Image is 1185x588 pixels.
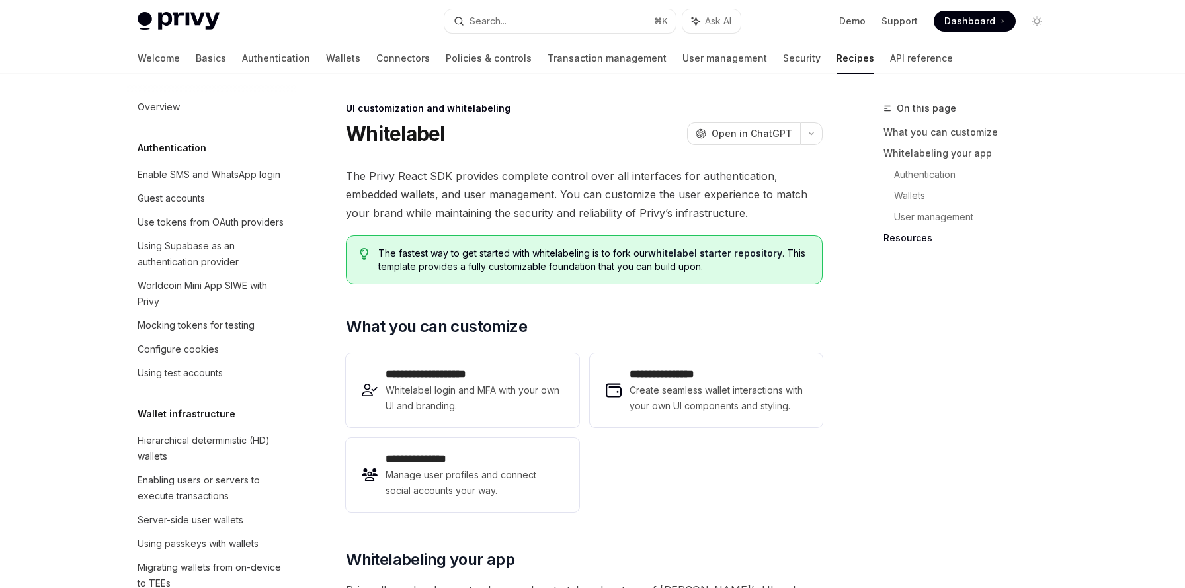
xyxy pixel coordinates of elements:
[138,341,219,357] div: Configure cookies
[648,247,782,259] a: whitelabel starter repository
[881,15,918,28] a: Support
[630,382,807,414] span: Create seamless wallet interactions with your own UI components and styling.
[894,164,1058,185] a: Authentication
[346,102,823,115] div: UI customization and whitelabeling
[127,210,296,234] a: Use tokens from OAuth providers
[894,185,1058,206] a: Wallets
[934,11,1016,32] a: Dashboard
[682,9,741,33] button: Ask AI
[127,95,296,119] a: Overview
[386,467,563,499] span: Manage user profiles and connect social accounts your way.
[883,143,1058,164] a: Whitelabeling your app
[138,512,243,528] div: Server-side user wallets
[127,532,296,556] a: Using passkeys with wallets
[894,206,1058,228] a: User management
[346,122,445,146] h1: Whitelabel
[127,361,296,385] a: Using test accounts
[138,365,223,381] div: Using test accounts
[890,42,953,74] a: API reference
[326,42,360,74] a: Wallets
[839,15,866,28] a: Demo
[138,278,288,310] div: Worldcoin Mini App SIWE with Privy
[138,406,235,422] h5: Wallet infrastructure
[360,248,369,260] svg: Tip
[346,549,514,570] span: Whitelabeling your app
[127,187,296,210] a: Guest accounts
[127,468,296,508] a: Enabling users or servers to execute transactions
[837,42,874,74] a: Recipes
[687,122,800,145] button: Open in ChatGPT
[682,42,767,74] a: User management
[346,438,579,512] a: **** **** *****Manage user profiles and connect social accounts your way.
[548,42,667,74] a: Transaction management
[138,214,284,230] div: Use tokens from OAuth providers
[446,42,532,74] a: Policies & controls
[138,472,288,504] div: Enabling users or servers to execute transactions
[138,317,255,333] div: Mocking tokens for testing
[127,163,296,187] a: Enable SMS and WhatsApp login
[590,353,823,427] a: **** **** **** *Create seamless wallet interactions with your own UI components and styling.
[346,167,823,222] span: The Privy React SDK provides complete control over all interfaces for authentication, embedded wa...
[127,234,296,274] a: Using Supabase as an authentication provider
[127,429,296,468] a: Hierarchical deterministic (HD) wallets
[138,238,288,270] div: Using Supabase as an authentication provider
[712,127,792,140] span: Open in ChatGPT
[944,15,995,28] span: Dashboard
[654,16,668,26] span: ⌘ K
[705,15,731,28] span: Ask AI
[138,99,180,115] div: Overview
[138,140,206,156] h5: Authentication
[127,274,296,314] a: Worldcoin Mini App SIWE with Privy
[386,382,563,414] span: Whitelabel login and MFA with your own UI and branding.
[196,42,226,74] a: Basics
[378,247,809,273] span: The fastest way to get started with whitelabeling is to fork our . This template provides a fully...
[883,122,1058,143] a: What you can customize
[138,12,220,30] img: light logo
[470,13,507,29] div: Search...
[783,42,821,74] a: Security
[138,536,259,552] div: Using passkeys with wallets
[127,314,296,337] a: Mocking tokens for testing
[1026,11,1047,32] button: Toggle dark mode
[138,190,205,206] div: Guest accounts
[138,433,288,464] div: Hierarchical deterministic (HD) wallets
[346,316,527,337] span: What you can customize
[127,508,296,532] a: Server-side user wallets
[376,42,430,74] a: Connectors
[138,167,280,183] div: Enable SMS and WhatsApp login
[883,228,1058,249] a: Resources
[444,9,676,33] button: Search...⌘K
[242,42,310,74] a: Authentication
[127,337,296,361] a: Configure cookies
[138,42,180,74] a: Welcome
[897,101,956,116] span: On this page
